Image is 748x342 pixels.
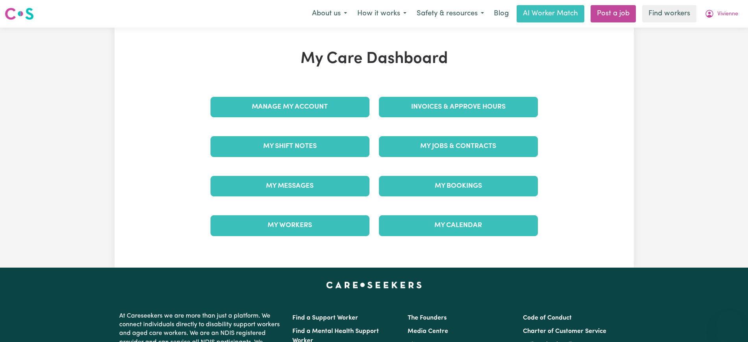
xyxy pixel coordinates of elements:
[700,6,743,22] button: My Account
[211,136,369,157] a: My Shift Notes
[379,176,538,196] a: My Bookings
[211,97,369,117] a: Manage My Account
[206,50,543,68] h1: My Care Dashboard
[307,6,352,22] button: About us
[211,176,369,196] a: My Messages
[379,136,538,157] a: My Jobs & Contracts
[717,311,742,336] iframe: Button to launch messaging window
[523,315,572,321] a: Code of Conduct
[412,6,489,22] button: Safety & resources
[292,315,358,321] a: Find a Support Worker
[352,6,412,22] button: How it works
[523,328,606,335] a: Charter of Customer Service
[517,5,584,22] a: AI Worker Match
[717,10,738,18] span: Vivienne
[5,7,34,21] img: Careseekers logo
[326,282,422,288] a: Careseekers home page
[408,315,447,321] a: The Founders
[408,328,448,335] a: Media Centre
[379,97,538,117] a: Invoices & Approve Hours
[5,5,34,23] a: Careseekers logo
[642,5,696,22] a: Find workers
[379,215,538,236] a: My Calendar
[211,215,369,236] a: My Workers
[591,5,636,22] a: Post a job
[489,5,513,22] a: Blog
